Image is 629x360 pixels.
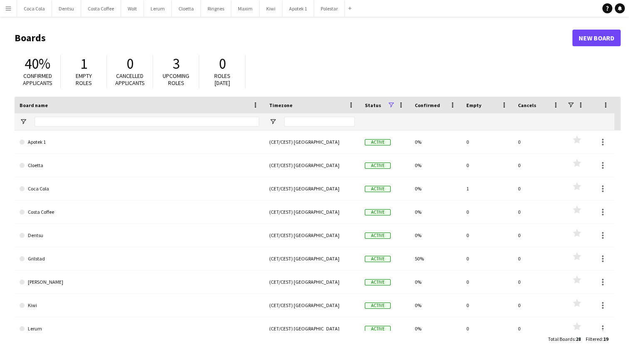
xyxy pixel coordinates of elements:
[20,247,259,270] a: Grilstad
[81,0,121,17] button: Costa Coffee
[20,270,259,294] a: [PERSON_NAME]
[172,0,201,17] button: Cloetta
[365,209,391,215] span: Active
[513,154,565,177] div: 0
[513,317,565,340] div: 0
[461,177,513,200] div: 1
[126,55,134,73] span: 0
[461,270,513,293] div: 0
[586,336,602,342] span: Filtered
[20,177,259,200] a: Coca Cola
[20,294,259,317] a: Kiwi
[25,55,50,73] span: 40%
[173,55,180,73] span: 3
[15,32,572,44] h1: Boards
[518,102,536,108] span: Cancels
[314,0,345,17] button: Polestar
[264,270,360,293] div: (CET/CEST) [GEOGRAPHIC_DATA]
[513,294,565,317] div: 0
[52,0,81,17] button: Dentsu
[410,270,461,293] div: 0%
[214,72,230,87] span: Roles [DATE]
[410,294,461,317] div: 0%
[461,247,513,270] div: 0
[264,317,360,340] div: (CET/CEST) [GEOGRAPHIC_DATA]
[264,294,360,317] div: (CET/CEST) [GEOGRAPHIC_DATA]
[365,326,391,332] span: Active
[513,177,565,200] div: 0
[410,200,461,223] div: 0%
[20,317,259,340] a: Lerum
[20,224,259,247] a: Dentsu
[365,162,391,169] span: Active
[365,256,391,262] span: Active
[415,102,440,108] span: Confirmed
[466,102,481,108] span: Empty
[269,118,277,125] button: Open Filter Menu
[572,30,621,46] a: New Board
[410,130,461,153] div: 0%
[144,0,172,17] button: Lerum
[513,270,565,293] div: 0
[365,102,381,108] span: Status
[461,224,513,247] div: 0
[365,139,391,145] span: Active
[163,72,189,87] span: Upcoming roles
[365,186,391,192] span: Active
[264,130,360,153] div: (CET/CEST) [GEOGRAPHIC_DATA]
[284,117,355,127] input: Timezone Filter Input
[269,102,292,108] span: Timezone
[201,0,231,17] button: Ringnes
[365,232,391,239] span: Active
[219,55,226,73] span: 0
[586,331,608,347] div: :
[35,117,259,127] input: Board name Filter Input
[264,154,360,177] div: (CET/CEST) [GEOGRAPHIC_DATA]
[17,0,52,17] button: Coca Cola
[20,154,259,177] a: Cloetta
[365,279,391,285] span: Active
[461,200,513,223] div: 0
[410,154,461,177] div: 0%
[20,102,48,108] span: Board name
[513,200,565,223] div: 0
[282,0,314,17] button: Apotek 1
[264,224,360,247] div: (CET/CEST) [GEOGRAPHIC_DATA]
[80,55,87,73] span: 1
[264,247,360,270] div: (CET/CEST) [GEOGRAPHIC_DATA]
[365,302,391,309] span: Active
[76,72,92,87] span: Empty roles
[461,317,513,340] div: 0
[20,118,27,125] button: Open Filter Menu
[260,0,282,17] button: Kiwi
[410,224,461,247] div: 0%
[410,247,461,270] div: 50%
[461,154,513,177] div: 0
[548,331,581,347] div: :
[121,0,144,17] button: Wolt
[231,0,260,17] button: Maxim
[264,200,360,223] div: (CET/CEST) [GEOGRAPHIC_DATA]
[513,224,565,247] div: 0
[513,130,565,153] div: 0
[513,247,565,270] div: 0
[410,177,461,200] div: 0%
[115,72,145,87] span: Cancelled applicants
[461,294,513,317] div: 0
[603,336,608,342] span: 19
[23,72,52,87] span: Confirmed applicants
[461,130,513,153] div: 0
[410,317,461,340] div: 0%
[264,177,360,200] div: (CET/CEST) [GEOGRAPHIC_DATA]
[548,336,575,342] span: Total Boards
[20,200,259,224] a: Costa Coffee
[20,130,259,154] a: Apotek 1
[576,336,581,342] span: 28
